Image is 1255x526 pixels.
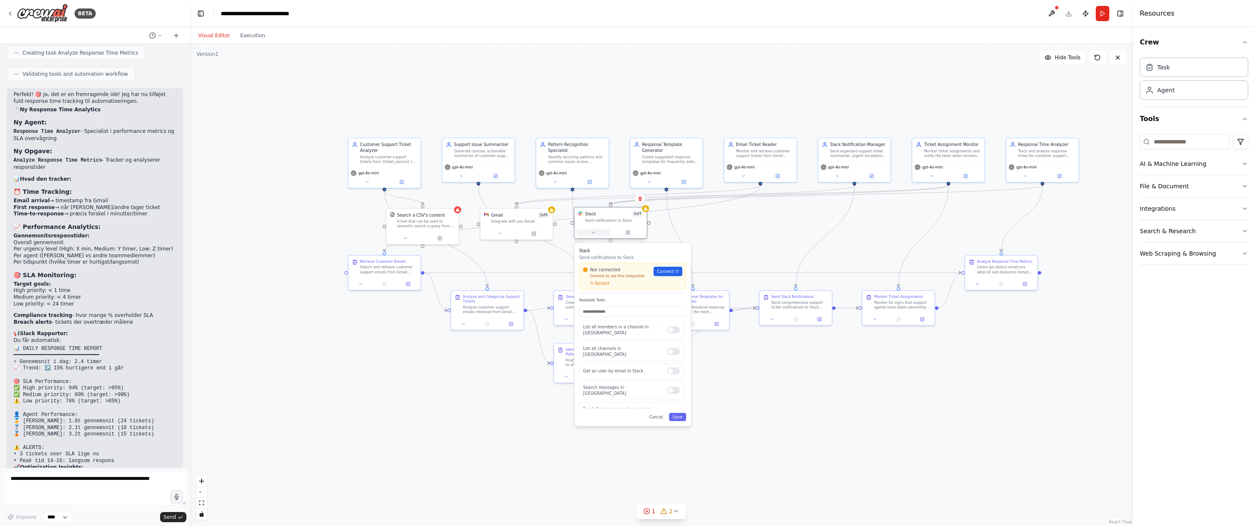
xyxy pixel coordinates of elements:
a: Connect [654,267,682,276]
div: Create Response Templates for Common Issues [668,295,726,304]
div: Slack Notification Manager [830,142,887,148]
div: SlackSlack3of7Send notifications to SlackSlackSend notifications to SlackNot connectedConnect to ... [574,208,647,240]
div: Send comprehensive support ticket notifications to Slack including: - Summary of analyzed tickets... [771,300,828,309]
span: Connect [657,268,674,274]
button: Open in side panel [949,173,982,180]
button: zoom out [196,487,207,498]
div: Retrieve Customer Emails [360,259,406,264]
button: Open in side panel [809,316,830,323]
g: Edge from 6f586ca9-655a-4671-b010-090dcc512f08 to c7e33141-2c06-40a8-afe5-0644a569d859 [527,307,550,366]
g: Edge from 36cae6a5-e22f-4ae7-97e3-5f2dcc583f9b to ae3adfdf-bc9a-4e56-bec0-2d3c14fb291f [514,185,951,205]
div: Email Ticket ReaderMonitor and retrieve customer support tickets from Gmail inbox. Search for new... [724,138,797,182]
button: Web Scraping & Browsing [1140,242,1248,264]
strong: Gennemsnitsresponstider: [14,233,89,239]
button: No output available [372,281,397,288]
div: Agent [1157,86,1175,94]
g: Edge from f4aad974-16f7-49c9-8dc3-d50c85b95b26 to 5e907202-5326-4ac3-91c0-442d816019c3 [382,191,426,205]
div: Analyze customer support tickets from {ticket_source} to categorize them by urgency (High, Medium... [360,154,417,164]
button: Delete node [634,193,646,204]
g: Edge from a76af976-8291-45b5-b39e-1b1a419c44c8 to d0f10f28-c933-4d43-b763-0318b4d2e339 [793,185,858,287]
span: 2 [669,507,673,515]
div: Send notifications to Slack [585,218,643,223]
button: Open in side panel [479,173,512,180]
p: Search messages in [GEOGRAPHIC_DATA] [583,384,662,396]
p: Get an user by email in Slack [583,368,662,374]
div: Response Template Generator [642,142,699,154]
div: Ticket Assignment MonitorMonitor ticket assignments and notify the team when someone takes owners... [912,138,985,182]
span: gpt-4o-mini [640,171,661,176]
li: Per agent ([PERSON_NAME] vs andre teammedlemmer) [14,253,176,259]
button: Hide left sidebar [195,8,207,19]
button: Open in side panel [611,229,644,236]
button: toggle interactivity [196,509,207,520]
div: BETA [75,8,96,19]
div: Email Ticket Reader [736,142,793,148]
button: Open in side panel [761,173,794,180]
div: Identify Common Issues and PatternsAnalyze the categorized tickets to identify: - Most frequently... [553,343,626,383]
span: gpt-4o-mini [546,171,567,176]
strong: ⏰ Time Tracking: [14,188,72,195]
g: Edge from 2322ab40-5210-405c-b3cb-88002e5427e5 to f99fecb7-1dd7-43ca-99f1-2a36da248f85 [608,185,1045,205]
button: File & Document [1140,175,1248,197]
div: Analyze customer support emails retrieved from Gmail and categorize each ticket by: 1. Urgency le... [463,305,520,314]
button: Open in side panel [501,320,521,328]
div: Support Issue Summarizer [454,142,511,148]
div: Support Issue SummarizerGenerate concise, actionable summaries of customer support tickets for th... [442,138,515,182]
div: Analyze Response Time Metrics [977,259,1032,264]
div: Monitor for signs that support agents have taken ownership of customer tickets by: 1. **Slack Mon... [874,300,931,309]
li: - tickets der overtræder målene [14,319,176,326]
g: Edge from 2322ab40-5210-405c-b3cb-88002e5427e5 to 9d0bfbef-24f7-461b-a186-b5475ef755da [998,185,1045,252]
div: Identify Common Issues and Patterns [566,347,623,356]
g: Edge from bf2f0142-91c9-493e-bfce-bfd6832baa5c to e6466407-0532-477a-8616-df2c105949a2 [663,191,695,287]
h2: 🚀 [14,464,176,471]
span: 1 [652,507,656,515]
button: No output available [886,316,911,323]
li: Per urgency level (High: X min, Medium: Y timer, Low: Z timer) [14,246,176,253]
label: Available Tools [579,298,686,303]
img: Logo [17,4,68,23]
button: Improve [3,512,40,523]
h2: 📢 [14,330,176,337]
div: Generate professional response templates for the most frequently asked questions and common suppo... [668,305,726,314]
code: Analyze Response Time Metrics [14,157,102,163]
strong: Ny Agent: [14,119,47,126]
button: Open in side panel [517,230,550,237]
button: Crew [1140,30,1248,54]
div: Slack Notification ManagerSend organized support ticket summaries, urgent escalations, and patter... [818,138,891,182]
span: Not connected [590,267,620,273]
button: Integrations [1140,198,1248,220]
span: Number of enabled actions [632,211,643,217]
h3: Slack [579,248,686,253]
div: Analyze and Categorize Support Tickets [463,295,520,304]
div: A tool that can be used to semantic search a query from a CSV's content. [397,219,455,229]
button: Open in side panel [573,179,606,186]
img: Slack [578,211,583,216]
button: Save [669,413,686,421]
button: Visual Editor [193,30,235,41]
button: Start a new chat [169,30,183,41]
img: CSVSearchTool [390,212,395,217]
g: Edge from ae3ce571-5c4b-4d96-b42b-05e566c78f33 to 9d0bfbef-24f7-461b-a186-b5475ef755da [424,270,961,276]
g: Edge from 36cae6a5-e22f-4ae7-97e3-5f2dcc583f9b to c5597709-2cd4-48c0-9a6b-172321a3acc4 [895,185,951,287]
div: Identify recurring patterns and common issues across customer support tickets to help improve pro... [548,154,605,164]
button: AI & Machine Learning [1140,153,1248,175]
span: Improve [16,514,36,520]
button: No output available [783,316,808,323]
div: Task [1157,63,1170,72]
button: Recheck [583,281,609,286]
div: Pattern Recognition SpecialistIdentify recurring patterns and common issues across customer suppo... [536,138,609,188]
g: Edge from 07ace491-8c6d-4eb3-b491-6c7ed92b4295 to ae3ce571-5c4b-4d96-b42b-05e566c78f33 [382,185,764,252]
button: Switch to previous chat [146,30,166,41]
p: List all channels in [GEOGRAPHIC_DATA] [583,346,662,358]
strong: Slack Rapporter: [20,330,68,336]
code: 📊 DAILY RESPONSE TIME REPORT ━━━━━━━━━━━━━━━━━━━━━━━━━━━━ ⚡ Gennemsnit i dag: 2.4 timer 📈 Trend: ... [14,346,154,464]
g: Edge from ae3ce571-5c4b-4d96-b42b-05e566c78f33 to 6f586ca9-655a-4671-b010-090dcc512f08 [424,270,447,314]
strong: Ny Opgave: [14,148,52,154]
div: Response Time AnalyzerTrack and analyze response times for customer support tickets from initial ... [1006,138,1079,182]
span: gpt-4o-mini [922,165,942,170]
h4: Resources [1140,8,1175,19]
span: Hide Tools [1055,54,1080,61]
img: Gmail [484,212,489,217]
span: gpt-4o-mini [734,165,755,170]
div: Analyze the categorized tickets to identify: - Most frequently reported issues and their root cau... [566,358,623,367]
